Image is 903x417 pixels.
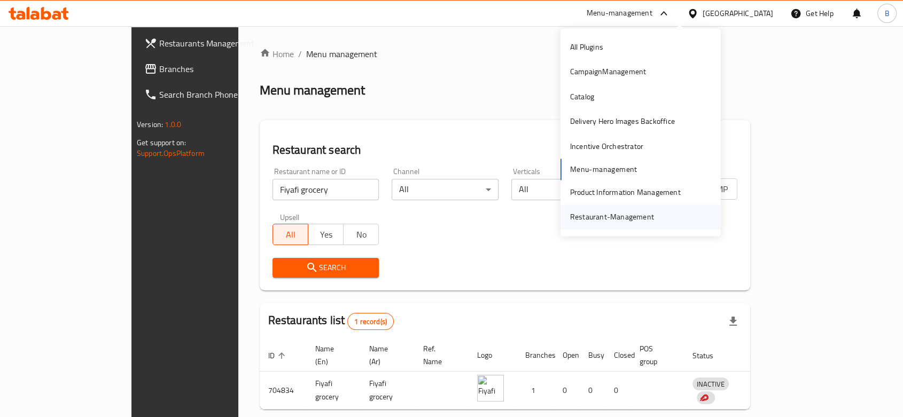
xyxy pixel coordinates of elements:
table: enhanced table [260,339,779,410]
h2: Restaurants list [268,312,394,330]
th: Branches [517,339,554,372]
td: 704834 [260,372,307,410]
th: Logo [469,339,517,372]
span: Version: [137,117,163,131]
button: Yes [308,224,344,245]
div: All [511,179,618,200]
div: Delivery Hero Images Backoffice [570,116,675,128]
div: All Plugins [570,41,603,53]
div: Product Information Management [570,186,681,198]
span: Yes [313,227,339,242]
th: Open [554,339,580,372]
div: Catalog [570,91,594,103]
span: Search [281,261,371,274]
a: Branches [136,56,282,82]
span: Get support on: [137,136,186,150]
a: Restaurants Management [136,30,282,56]
div: All [392,179,499,200]
label: Upsell [280,213,300,221]
span: No [348,227,375,242]
button: No [343,224,379,245]
span: Restaurants Management [159,37,274,50]
h2: Restaurant search [273,142,737,158]
div: Export file [720,309,746,334]
span: POS group [640,342,671,368]
span: 1.0.0 [165,117,181,131]
button: Search [273,258,379,278]
span: Status [692,349,727,362]
div: Menu-management [587,7,652,20]
div: [GEOGRAPHIC_DATA] [703,7,773,19]
td: 0 [605,372,631,410]
span: Branches [159,62,274,75]
div: Restaurant-Management [570,211,654,223]
button: All [273,224,308,245]
td: 0 [580,372,605,410]
span: B [884,7,889,19]
td: 1 [517,372,554,410]
img: Fiyafi grocery [477,375,504,402]
th: Action [742,339,779,372]
span: All [277,227,304,242]
th: Closed [605,339,631,372]
div: Indicates that the vendor menu management has been moved to DH Catalog service [697,391,715,404]
span: INACTIVE [692,378,729,390]
span: 1 record(s) [348,317,393,327]
input: Search for restaurant name or ID.. [273,179,379,200]
nav: breadcrumb [260,48,750,60]
td: Fiyafi grocery [361,372,415,410]
div: Incentive Orchestrator [570,140,643,152]
h2: Menu management [260,82,365,99]
th: Busy [580,339,605,372]
li: / [298,48,302,60]
a: Support.OpsPlatform [137,146,205,160]
td: Fiyafi grocery [307,372,361,410]
a: Search Branch Phone [136,82,282,107]
span: Search Branch Phone [159,88,274,101]
div: CampaignManagement [570,66,647,78]
span: Name (En) [315,342,348,368]
span: Name (Ar) [369,342,402,368]
span: Menu management [306,48,377,60]
span: ID [268,349,289,362]
div: Total records count [347,313,394,330]
span: Ref. Name [423,342,456,368]
img: delivery hero logo [699,393,709,403]
td: 0 [554,372,580,410]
